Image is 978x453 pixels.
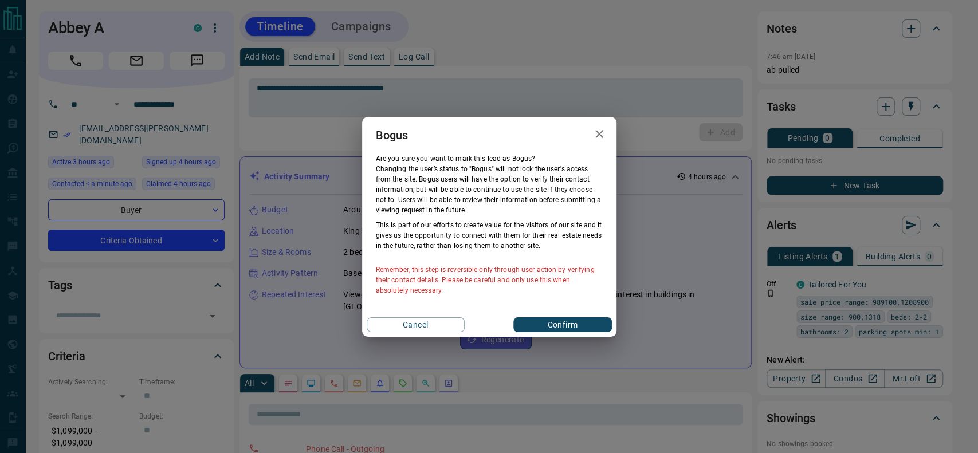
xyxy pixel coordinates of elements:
[367,317,465,332] button: Cancel
[376,164,603,215] p: Changing the user’s status to "Bogus" will not lock the user's access from the site. Bogus users ...
[376,153,603,164] p: Are you sure you want to mark this lead as Bogus ?
[362,117,422,153] h2: Bogus
[376,220,603,251] p: This is part of our efforts to create value for the visitors of our site and it gives us the oppo...
[376,265,603,296] p: Remember, this step is reversible only through user action by verifying their contact details. Pl...
[513,317,611,332] button: Confirm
